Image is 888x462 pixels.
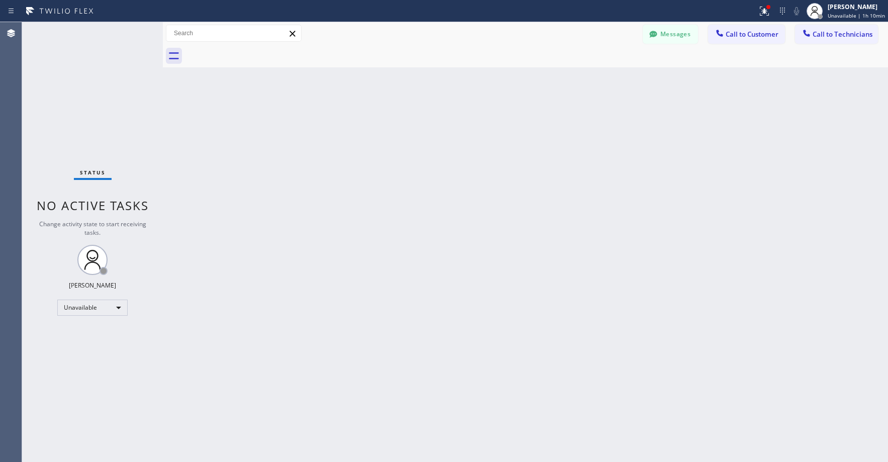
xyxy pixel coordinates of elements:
[643,25,698,44] button: Messages
[37,197,149,214] span: No active tasks
[828,3,885,11] div: [PERSON_NAME]
[790,4,804,18] button: Mute
[813,30,872,39] span: Call to Technicians
[57,300,128,316] div: Unavailable
[708,25,785,44] button: Call to Customer
[39,220,146,237] span: Change activity state to start receiving tasks.
[828,12,885,19] span: Unavailable | 1h 10min
[80,169,106,176] span: Status
[795,25,878,44] button: Call to Technicians
[69,281,116,290] div: [PERSON_NAME]
[726,30,778,39] span: Call to Customer
[166,25,301,41] input: Search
